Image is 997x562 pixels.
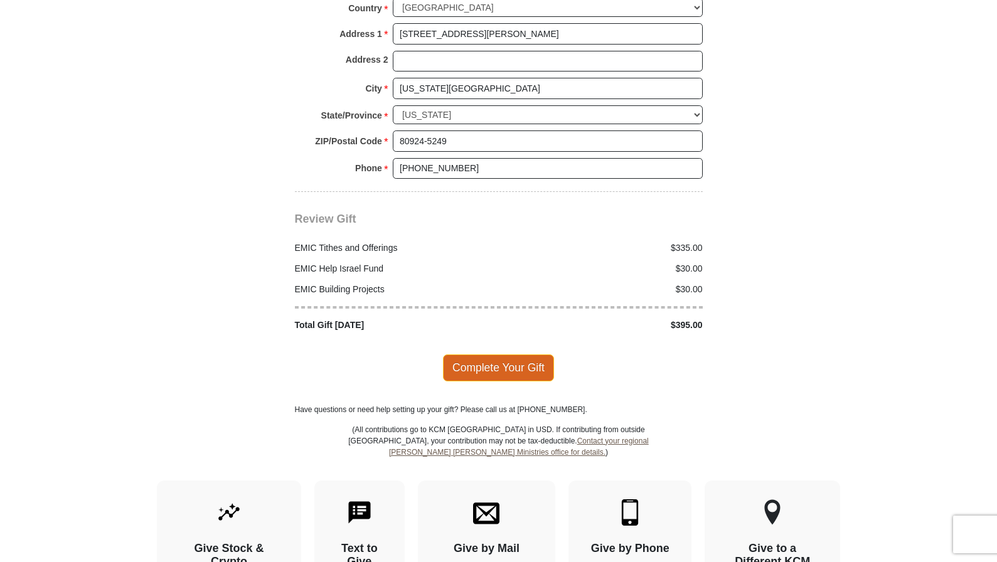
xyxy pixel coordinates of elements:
img: give-by-stock.svg [216,499,242,526]
strong: Address 2 [346,51,388,68]
strong: ZIP/Postal Code [315,132,382,150]
div: EMIC Tithes and Offerings [288,241,499,255]
strong: State/Province [321,107,382,124]
span: Review Gift [295,213,356,225]
strong: Phone [355,159,382,177]
img: envelope.svg [473,499,499,526]
div: EMIC Help Israel Fund [288,262,499,275]
a: Contact your regional [PERSON_NAME] [PERSON_NAME] Ministries office for details. [389,437,649,457]
p: Have questions or need help setting up your gift? Please call us at [PHONE_NUMBER]. [295,404,703,415]
div: EMIC Building Projects [288,283,499,296]
strong: Address 1 [339,25,382,43]
h4: Give by Mail [440,542,534,556]
div: $30.00 [499,283,710,296]
h4: Give by Phone [590,542,669,556]
p: (All contributions go to KCM [GEOGRAPHIC_DATA] in USD. If contributing from outside [GEOGRAPHIC_D... [348,424,649,480]
img: other-region [764,499,781,526]
img: text-to-give.svg [346,499,373,526]
div: $335.00 [499,241,710,255]
div: Total Gift [DATE] [288,319,499,332]
strong: City [365,80,381,97]
div: $30.00 [499,262,710,275]
div: $395.00 [499,319,710,332]
span: Complete Your Gift [443,354,554,381]
img: mobile.svg [617,499,643,526]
